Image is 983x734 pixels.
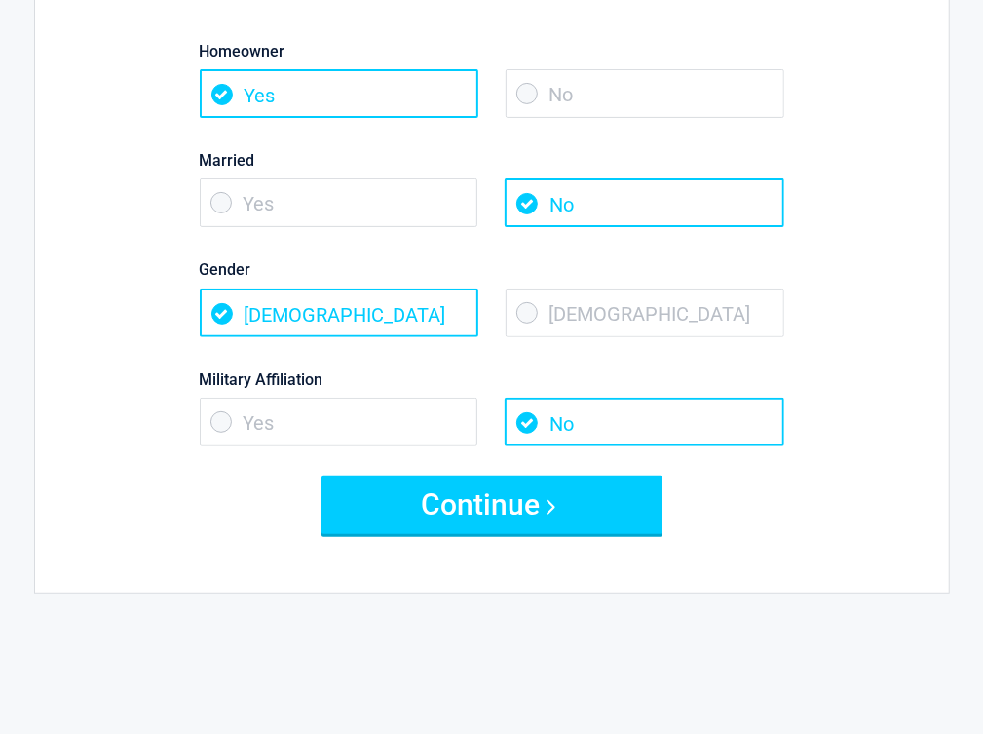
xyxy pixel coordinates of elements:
[505,178,783,227] span: No
[200,256,784,283] label: Gender
[200,367,784,393] label: Military Affiliation
[200,398,478,446] span: Yes
[200,69,478,118] span: Yes
[506,69,784,118] span: No
[200,289,478,337] span: [DEMOGRAPHIC_DATA]
[321,476,662,534] button: Continue
[505,398,783,446] span: No
[200,178,478,227] span: Yes
[506,289,784,337] span: [DEMOGRAPHIC_DATA]
[200,147,784,174] label: Married
[200,38,784,64] label: Homeowner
